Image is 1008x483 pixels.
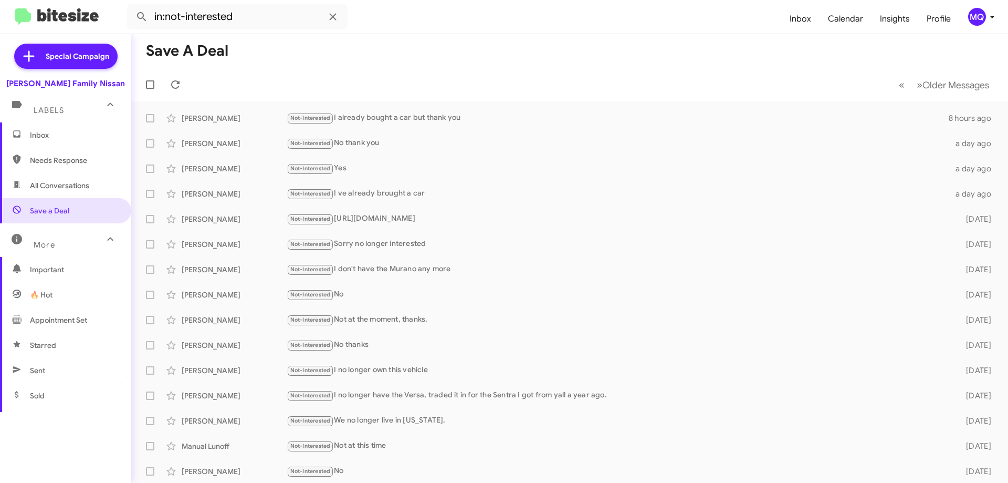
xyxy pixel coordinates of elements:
span: Not-Interested [290,215,331,222]
div: Not at the moment, thanks. [287,314,949,326]
span: Not-Interested [290,165,331,172]
span: Not-Interested [290,417,331,424]
span: Sent [30,365,45,376]
div: [PERSON_NAME] [182,113,287,124]
div: No thanks [287,339,949,351]
div: Manual Lunoff [182,441,287,451]
span: Labels [34,106,64,115]
span: Needs Response [30,155,119,166]
div: [DATE] [949,466,1000,477]
div: a day ago [949,163,1000,174]
span: Not-Interested [290,342,331,348]
div: 8 hours ago [949,113,1000,124]
h1: Save a Deal [146,43,228,59]
input: Search [127,4,348,29]
div: [DATE] [949,416,1000,426]
div: a day ago [949,189,1000,199]
div: I no longer have the Versa, traded it in for the Sentra I got from yall a year ago. [287,389,949,402]
span: Not-Interested [290,241,331,248]
div: [DATE] [949,390,1000,401]
div: I already bought a car but thank you [287,112,949,124]
span: Not-Interested [290,468,331,475]
div: [PERSON_NAME] [182,365,287,376]
button: Previous [892,74,911,96]
span: Not-Interested [290,140,331,147]
a: Calendar [820,4,871,34]
div: No thank you [287,137,949,149]
div: a day ago [949,138,1000,149]
div: [DATE] [949,315,1000,325]
div: No [287,465,949,477]
div: [URL][DOMAIN_NAME] [287,213,949,225]
div: I no longer own this vehicle [287,364,949,376]
a: Special Campaign [14,44,118,69]
div: We no longer live in [US_STATE]. [287,415,949,427]
span: » [917,78,922,91]
span: Not-Interested [290,266,331,273]
div: [DATE] [949,290,1000,300]
span: Not-Interested [290,316,331,323]
a: Inbox [781,4,820,34]
div: [PERSON_NAME] [182,264,287,275]
div: [DATE] [949,340,1000,351]
span: 🔥 Hot [30,290,52,300]
div: Sorry no longer interested [287,238,949,250]
div: [DATE] [949,214,1000,224]
span: Not-Interested [290,291,331,298]
nav: Page navigation example [893,74,995,96]
div: [DATE] [949,365,1000,376]
div: [PERSON_NAME] [182,340,287,351]
span: Not-Interested [290,367,331,374]
div: [PERSON_NAME] [182,138,287,149]
span: Not-Interested [290,392,331,399]
div: [PERSON_NAME] [182,390,287,401]
span: Not-Interested [290,443,331,449]
span: Starred [30,340,56,351]
span: Special Campaign [46,51,109,61]
span: Not-Interested [290,190,331,197]
div: I don't have the Murano any more [287,263,949,275]
div: [PERSON_NAME] [182,290,287,300]
div: [PERSON_NAME] [182,163,287,174]
div: Not at this time [287,440,949,452]
span: Save a Deal [30,205,69,216]
div: MQ [968,8,986,26]
div: [PERSON_NAME] [182,239,287,250]
div: I ve already brought a car [287,188,949,200]
span: Appointment Set [30,315,87,325]
div: Yes [287,162,949,174]
div: [PERSON_NAME] Family Nissan [6,78,125,89]
div: [DATE] [949,239,1000,250]
div: [PERSON_NAME] [182,214,287,224]
button: Next [910,74,995,96]
span: Inbox [30,130,119,140]
a: Insights [871,4,918,34]
button: MQ [959,8,996,26]
span: « [899,78,905,91]
span: Older Messages [922,79,989,91]
div: [DATE] [949,441,1000,451]
div: [PERSON_NAME] [182,466,287,477]
div: [PERSON_NAME] [182,189,287,199]
div: No [287,289,949,301]
span: Not-Interested [290,115,331,121]
div: [PERSON_NAME] [182,416,287,426]
span: More [34,240,55,250]
span: Important [30,264,119,275]
span: All Conversations [30,180,89,191]
span: Sold [30,390,45,401]
a: Profile [918,4,959,34]
div: [DATE] [949,264,1000,275]
div: [PERSON_NAME] [182,315,287,325]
